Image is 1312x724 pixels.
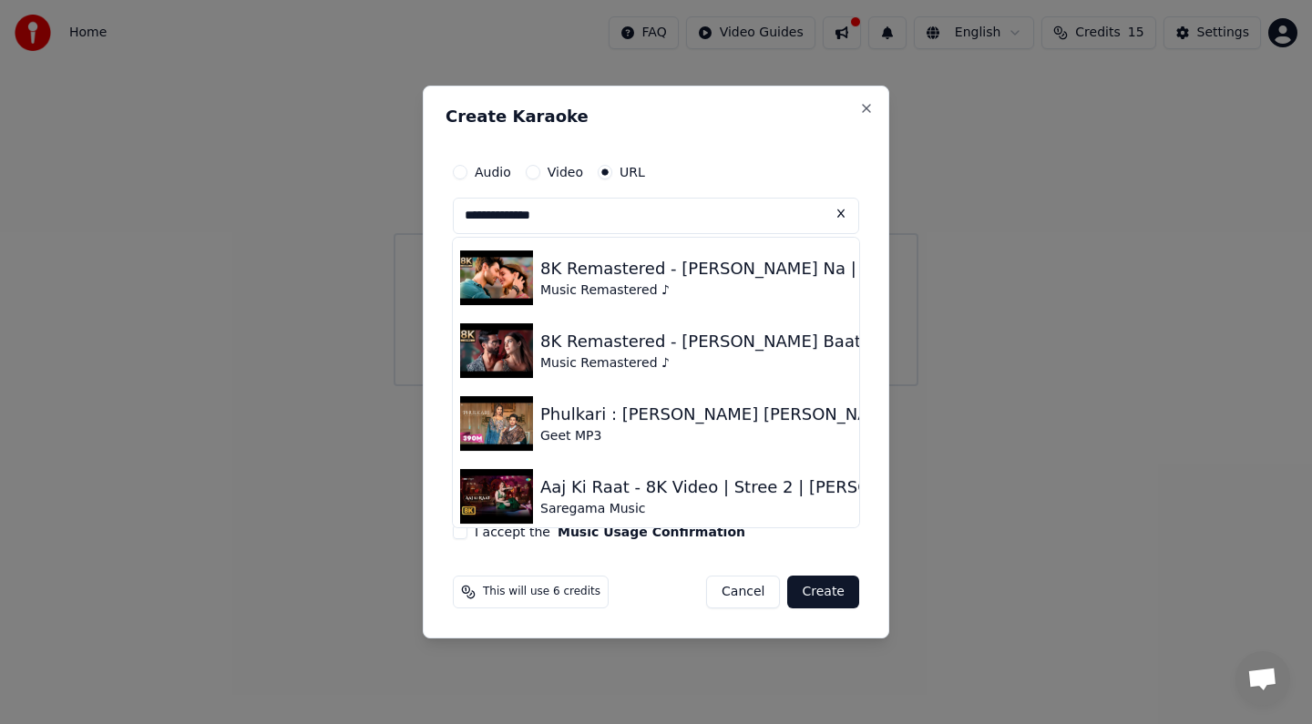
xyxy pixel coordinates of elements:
[460,469,533,524] img: Aaj Ki Raat - 8K Video | Stree 2 | Tamannaah Bhatia, Rajkummar Rao, Sachin-Jigar, Madhubanti B,Divya
[460,323,533,378] img: 8K Remastered - Teri Baaton Mein Aisa Uljha Jiya Title Track | Kriti Sanon, Shahid Kapoor
[540,427,1245,445] div: Geet MP3
[706,576,780,608] button: Cancel
[460,396,533,451] img: Phulkari : Karan Randhawa Simar Kaur | Rav Dhillon | GK Digital | Geet MP3
[460,250,533,305] img: 8K Remastered - Jaana Samjho Na | Kartik Aaryan, Tripti Dimri | Bhool Bhulaiyaa 3
[446,108,866,125] h2: Create Karaoke
[540,474,1307,500] div: Aaj Ki Raat - 8K Video | Stree 2 | [PERSON_NAME], [PERSON_NAME], [PERSON_NAME] B,Divya
[475,166,511,178] label: Audio
[548,166,583,178] label: Video
[620,166,645,178] label: URL
[475,525,745,538] label: I accept the
[540,500,1307,518] div: Saregama Music
[540,402,1245,427] div: Phulkari : [PERSON_NAME] [PERSON_NAME] | [PERSON_NAME] | GK Digital | Geet MP3
[558,525,745,538] button: I accept the
[787,576,859,608] button: Create
[483,585,600,599] span: This will use 6 credits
